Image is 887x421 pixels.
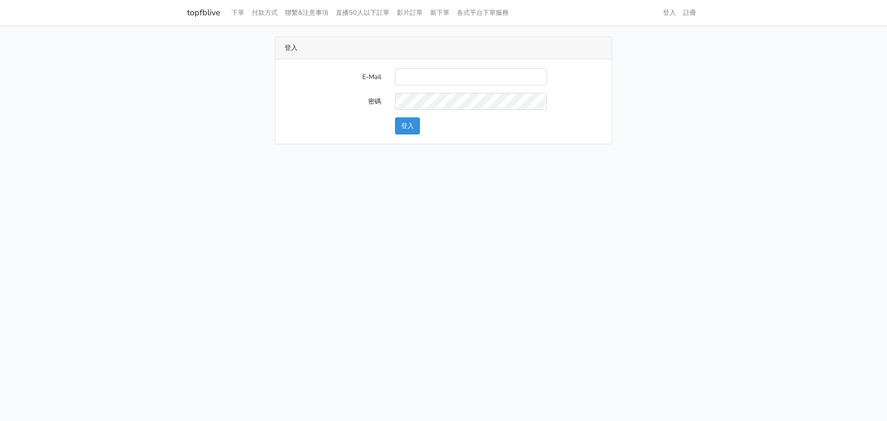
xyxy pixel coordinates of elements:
a: 新下單 [426,4,453,22]
a: 聯繫&注意事項 [281,4,332,22]
button: 登入 [395,117,420,134]
a: 各式平台下單服務 [453,4,512,22]
a: 註冊 [680,4,700,22]
label: 密碼 [278,93,388,110]
a: 登入 [659,4,680,22]
a: 直播50人以下訂單 [332,4,393,22]
a: 影片訂單 [393,4,426,22]
a: 付款方式 [248,4,281,22]
div: 登入 [275,37,612,59]
a: 下單 [228,4,248,22]
a: topfblive [187,4,220,22]
label: E-Mail [278,68,388,85]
